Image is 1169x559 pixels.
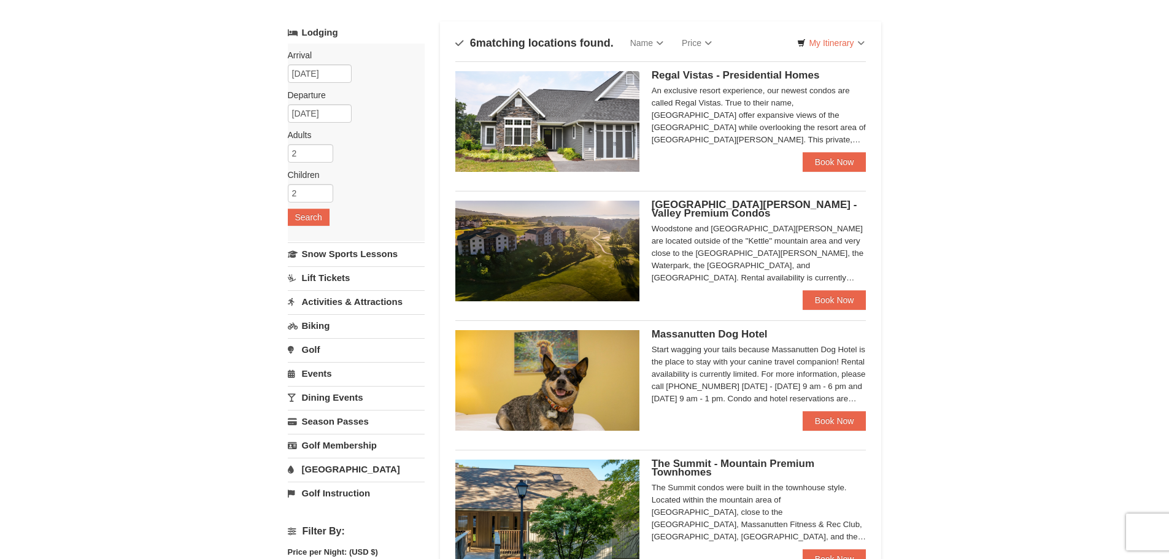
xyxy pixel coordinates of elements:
[652,458,814,478] span: The Summit - Mountain Premium Townhomes
[288,338,425,361] a: Golf
[789,34,872,52] a: My Itinerary
[288,89,415,101] label: Departure
[803,290,866,310] a: Book Now
[288,458,425,480] a: [GEOGRAPHIC_DATA]
[288,434,425,457] a: Golf Membership
[455,201,639,301] img: 19219041-4-ec11c166.jpg
[288,169,415,181] label: Children
[803,152,866,172] a: Book Now
[288,547,378,557] strong: Price per Night: (USD $)
[652,85,866,146] div: An exclusive resort experience, our newest condos are called Regal Vistas. True to their name, [G...
[288,242,425,265] a: Snow Sports Lessons
[652,328,768,340] span: Massanutten Dog Hotel
[652,344,866,405] div: Start wagging your tails because Massanutten Dog Hotel is the place to stay with your canine trav...
[288,410,425,433] a: Season Passes
[288,209,330,226] button: Search
[673,31,721,55] a: Price
[470,37,476,49] span: 6
[652,199,857,219] span: [GEOGRAPHIC_DATA][PERSON_NAME] - Valley Premium Condos
[288,290,425,313] a: Activities & Attractions
[288,482,425,504] a: Golf Instruction
[288,49,415,61] label: Arrival
[455,37,614,49] h4: matching locations found.
[621,31,673,55] a: Name
[288,129,415,141] label: Adults
[652,482,866,543] div: The Summit condos were built in the townhouse style. Located within the mountain area of [GEOGRAP...
[288,526,425,537] h4: Filter By:
[455,71,639,172] img: 19218991-1-902409a9.jpg
[803,411,866,431] a: Book Now
[288,314,425,337] a: Biking
[455,330,639,431] img: 27428181-5-81c892a3.jpg
[652,223,866,284] div: Woodstone and [GEOGRAPHIC_DATA][PERSON_NAME] are located outside of the "Kettle" mountain area an...
[288,21,425,44] a: Lodging
[288,266,425,289] a: Lift Tickets
[288,386,425,409] a: Dining Events
[288,362,425,385] a: Events
[652,69,820,81] span: Regal Vistas - Presidential Homes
